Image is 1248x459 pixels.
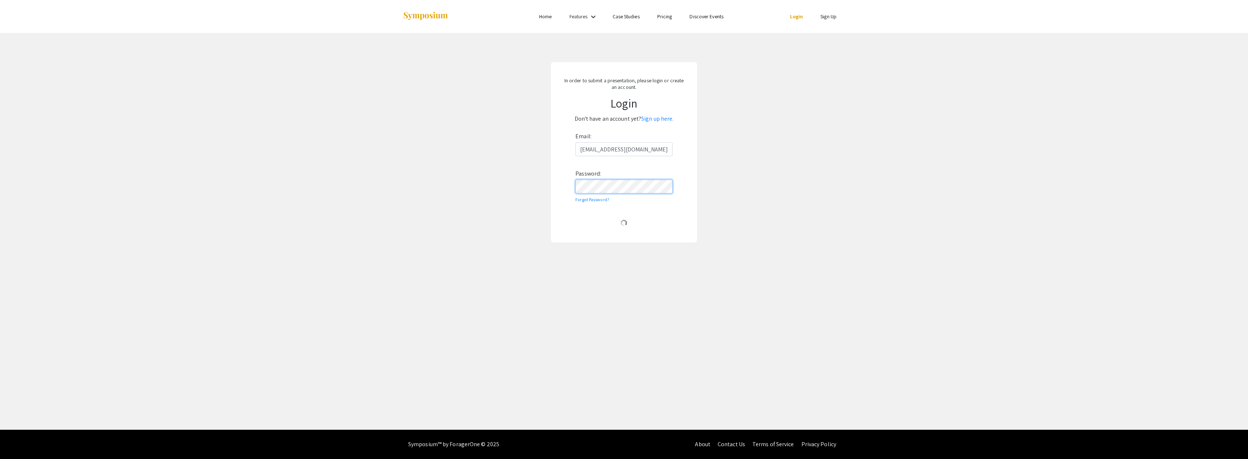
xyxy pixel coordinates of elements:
a: Features [570,13,588,20]
mat-icon: Expand Features list [589,12,598,21]
a: Terms of Service [752,440,794,448]
a: Pricing [657,13,672,20]
p: Don't have an account yet? [563,113,685,125]
a: Sign Up [820,13,837,20]
img: Symposium by ForagerOne [403,11,448,21]
label: Password: [575,168,601,180]
a: Privacy Policy [801,440,836,448]
a: About [695,440,710,448]
a: Discover Events [689,13,723,20]
a: Forgot Password? [575,197,609,202]
p: In order to submit a presentation, please login or create an account. [563,77,685,90]
img: Loading [617,217,630,229]
h1: Login [563,96,685,110]
a: Home [539,13,552,20]
a: Login [790,13,803,20]
a: Contact Us [718,440,745,448]
a: Sign up here. [641,115,673,123]
div: Symposium™ by ForagerOne © 2025 [408,430,499,459]
iframe: Chat [5,426,31,454]
a: Case Studies [613,13,640,20]
label: Email: [575,131,591,142]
